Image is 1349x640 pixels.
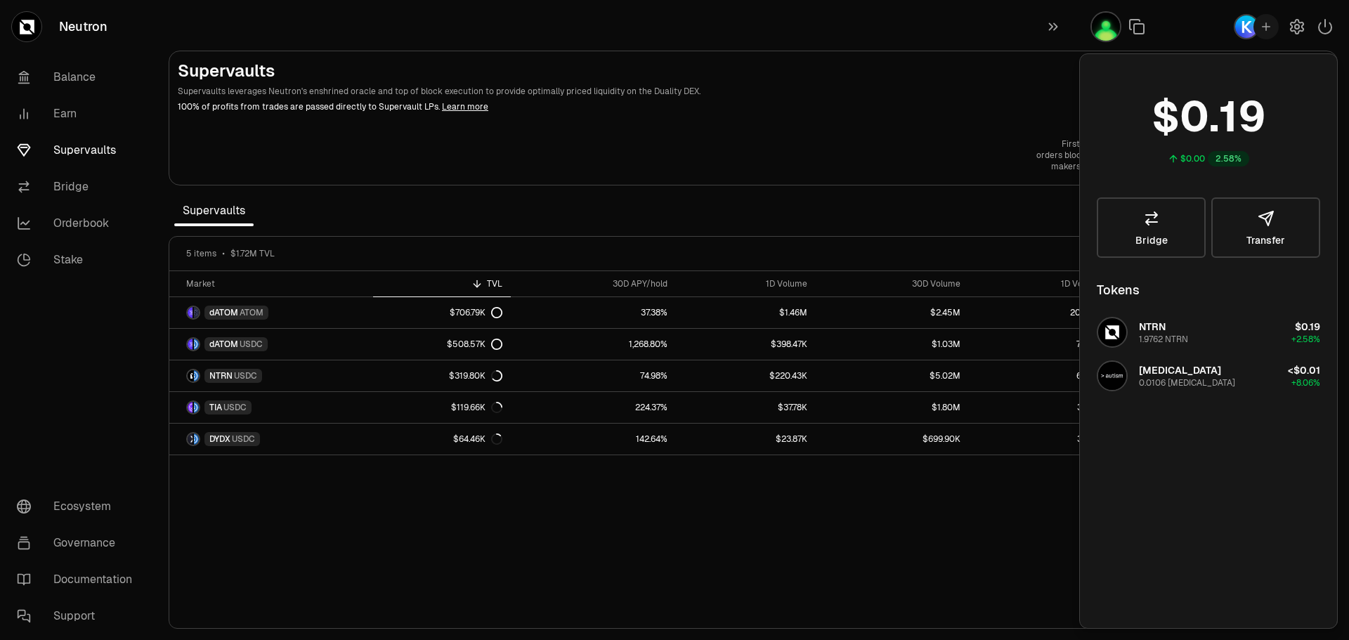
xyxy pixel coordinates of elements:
[6,561,152,598] a: Documentation
[1234,14,1259,39] img: Keplr
[676,360,816,391] a: $220.43K
[188,433,193,445] img: DYDX Logo
[188,402,193,413] img: TIA Logo
[174,197,254,225] span: Supervaults
[447,339,502,350] div: $508.57K
[969,297,1113,328] a: 206.60%
[816,392,969,423] a: $1.80M
[373,360,510,391] a: $319.80K
[511,392,676,423] a: 224.37%
[6,169,152,205] a: Bridge
[451,402,502,413] div: $119.66K
[816,424,969,455] a: $699.90K
[676,329,816,360] a: $398.47K
[6,598,152,634] a: Support
[1180,153,1205,164] div: $0.00
[676,424,816,455] a: $23.87K
[169,392,373,423] a: TIA LogoUSDC LogoTIAUSDC
[373,329,510,360] a: $508.57K
[1036,150,1164,161] p: orders bloom like cherry trees—
[676,392,816,423] a: $37.78K
[188,370,193,381] img: NTRN Logo
[1036,161,1164,172] p: makers share the spring.
[1135,235,1168,245] span: Bridge
[816,329,969,360] a: $1.03M
[209,433,230,445] span: DYDX
[6,205,152,242] a: Orderbook
[194,370,199,381] img: USDC Logo
[232,433,255,445] span: USDC
[453,433,502,445] div: $64.46K
[194,433,199,445] img: USDC Logo
[373,297,510,328] a: $706.79K
[816,297,969,328] a: $2.45M
[442,101,488,112] a: Learn more
[6,96,152,132] a: Earn
[186,248,216,259] span: 5 items
[1088,311,1329,353] button: NTRN LogoNTRN1.9762 NTRN$0.19+2.58%
[188,339,193,350] img: dATOM Logo
[977,278,1104,289] div: 1D Vol/TVL
[1211,197,1320,258] button: Transfer
[1090,11,1121,42] img: evilpixie (DROP)
[519,278,667,289] div: 30D APY/hold
[1246,235,1285,245] span: Transfer
[186,278,365,289] div: Market
[450,307,502,318] div: $706.79K
[1139,377,1235,388] div: 0.0106 [MEDICAL_DATA]
[969,424,1113,455] a: 37.03%
[684,278,807,289] div: 1D Volume
[209,307,238,318] span: dATOM
[230,248,275,259] span: $1.72M TVL
[1139,364,1221,377] span: [MEDICAL_DATA]
[449,370,502,381] div: $319.80K
[169,360,373,391] a: NTRN LogoUSDC LogoNTRNUSDC
[1097,280,1140,300] div: Tokens
[188,307,193,318] img: dATOM Logo
[1098,318,1126,346] img: NTRN Logo
[194,402,199,413] img: USDC Logo
[511,297,676,328] a: 37.38%
[1208,151,1249,166] div: 2.58%
[511,424,676,455] a: 142.64%
[240,307,263,318] span: ATOM
[1295,320,1320,333] span: $0.19
[511,360,676,391] a: 74.98%
[209,370,233,381] span: NTRN
[169,297,373,328] a: dATOM LogoATOM LogodATOMATOM
[1139,334,1188,345] div: 1.9762 NTRN
[1098,362,1126,390] img: AUTISM Logo
[373,424,510,455] a: $64.46K
[816,360,969,391] a: $5.02M
[1097,197,1206,258] a: Bridge
[6,59,152,96] a: Balance
[1139,320,1166,333] span: NTRN
[178,100,1227,113] p: 100% of profits from trades are passed directly to Supervault LPs.
[1036,138,1164,172] a: First in every block,orders bloom like cherry trees—makers share the spring.
[6,242,152,278] a: Stake
[969,329,1113,360] a: 78.35%
[824,278,960,289] div: 30D Volume
[169,329,373,360] a: dATOM LogoUSDC LogodATOMUSDC
[240,339,263,350] span: USDC
[969,392,1113,423] a: 31.58%
[194,307,199,318] img: ATOM Logo
[969,360,1113,391] a: 68.93%
[178,60,1227,82] h2: Supervaults
[178,85,1227,98] p: Supervaults leverages Neutron's enshrined oracle and top of block execution to provide optimally ...
[169,424,373,455] a: DYDX LogoUSDC LogoDYDXUSDC
[511,329,676,360] a: 1,268.80%
[1088,355,1329,397] button: AUTISM Logo[MEDICAL_DATA]0.0106 [MEDICAL_DATA]<$0.01+8.06%
[209,339,238,350] span: dATOM
[382,278,502,289] div: TVL
[209,402,222,413] span: TIA
[676,297,816,328] a: $1.46M
[1036,138,1164,150] p: First in every block,
[1288,364,1320,377] span: <$0.01
[1291,334,1320,345] span: +2.58%
[234,370,257,381] span: USDC
[6,132,152,169] a: Supervaults
[1291,377,1320,388] span: +8.06%
[194,339,199,350] img: USDC Logo
[6,525,152,561] a: Governance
